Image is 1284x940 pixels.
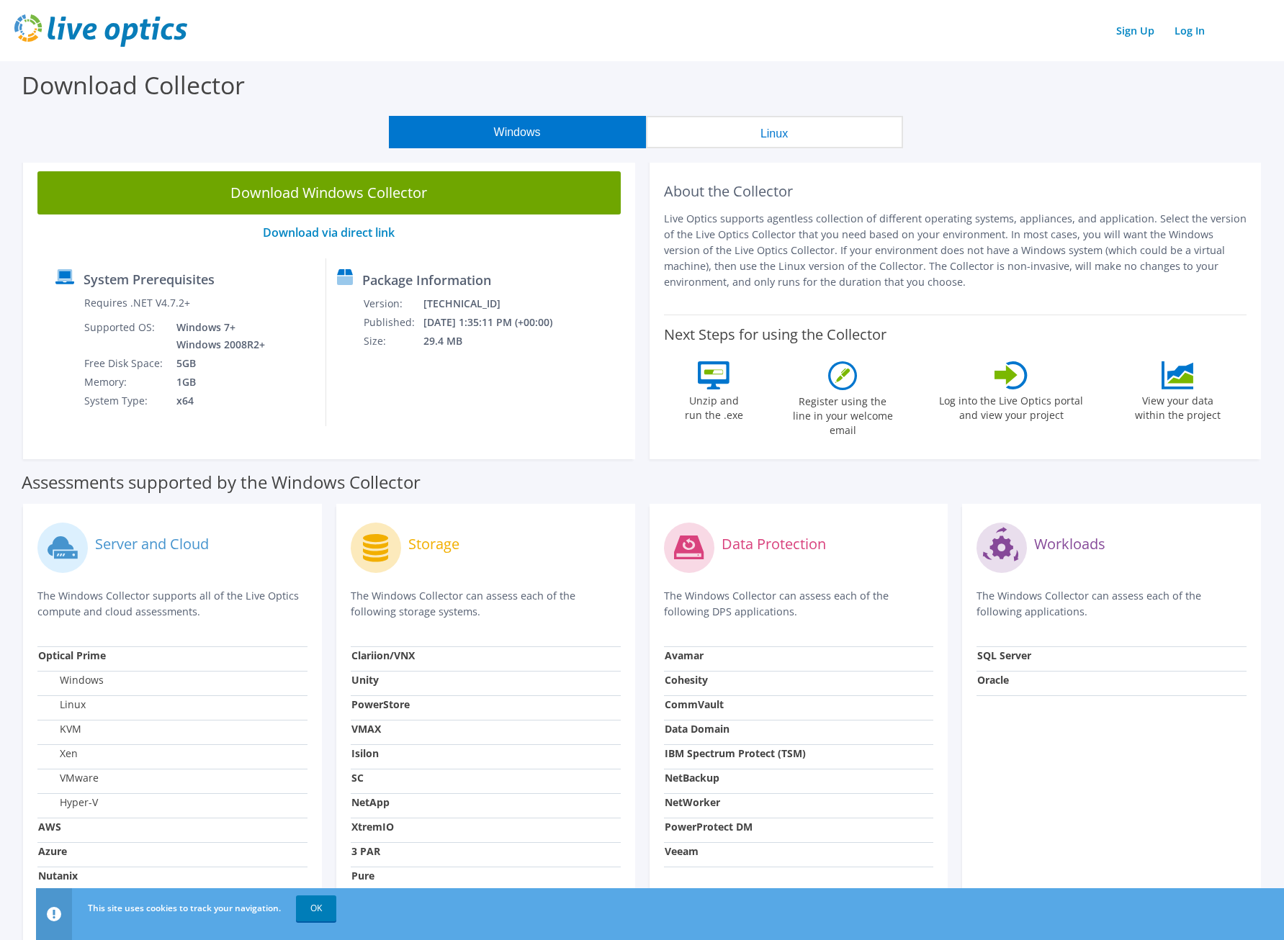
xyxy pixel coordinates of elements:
p: Live Optics supports agentless collection of different operating systems, appliances, and applica... [664,211,1247,290]
label: KVM [38,722,81,736]
strong: Unity [351,673,379,687]
a: Log In [1167,20,1212,41]
strong: AWS [38,820,61,833]
a: Sign Up [1109,20,1162,41]
td: [TECHNICAL_ID] [423,294,572,313]
span: This site uses cookies to track your navigation. [88,902,281,914]
td: Supported OS: [84,318,166,354]
label: Data Protection [722,537,826,551]
a: Download Windows Collector [37,171,621,214]
button: Linux [646,116,903,148]
strong: Pure [351,869,374,882]
td: [DATE] 1:35:11 PM (+00:00) [423,313,572,332]
strong: XtremIO [351,820,394,833]
td: Memory: [84,373,166,392]
td: Published: [363,313,423,332]
strong: Nutanix [38,869,78,882]
a: OK [296,895,336,921]
p: The Windows Collector supports all of the Live Optics compute and cloud assessments. [37,588,307,620]
td: System Type: [84,392,166,410]
strong: PowerProtect DM [665,820,753,833]
label: Package Information [362,273,491,287]
h2: About the Collector [664,183,1247,200]
td: Free Disk Space: [84,354,166,373]
strong: NetBackup [665,771,719,785]
label: VMware [38,771,99,785]
td: 5GB [166,354,268,373]
label: Linux [38,697,86,712]
strong: Avamar [665,648,704,662]
label: Storage [408,537,459,551]
label: Xen [38,746,78,761]
label: Unzip and run the .exe [681,389,747,422]
label: Next Steps for using the Collector [664,326,886,343]
p: The Windows Collector can assess each of the following applications. [977,588,1247,620]
button: Windows [389,116,646,148]
td: Size: [363,332,423,351]
strong: SC [351,771,364,785]
label: Requires .NET V4.7.2+ [84,296,190,310]
strong: NetApp [351,795,390,809]
strong: 3 PAR [351,844,380,858]
strong: VMAX [351,722,381,736]
label: Server and Cloud [95,537,209,551]
strong: Cohesity [665,673,708,687]
label: Log into the Live Optics portal and view your project [938,389,1084,422]
strong: PowerStore [351,697,410,711]
a: Download via direct link [263,225,395,240]
strong: Oracle [977,673,1009,687]
label: Assessments supported by the Windows Collector [22,475,421,489]
td: Version: [363,294,423,313]
strong: Azure [38,844,67,858]
label: Hyper-V [38,795,98,810]
label: View your data within the project [1126,389,1229,422]
strong: NetWorker [665,795,720,809]
td: Windows 7+ Windows 2008R2+ [166,318,268,354]
strong: Data Domain [665,722,729,736]
strong: Clariion/VNX [351,648,415,662]
strong: IBM Spectrum Protect (TSM) [665,746,806,760]
label: Register using the line in your welcome email [789,390,897,438]
strong: CommVault [665,697,724,711]
strong: Isilon [351,746,379,760]
label: System Prerequisites [84,272,215,286]
label: Windows [38,673,104,687]
p: The Windows Collector can assess each of the following storage systems. [351,588,621,620]
td: 29.4 MB [423,332,572,351]
img: live_optics_svg.svg [14,14,187,47]
label: Download Collector [22,68,245,101]
strong: Optical Prime [38,648,106,662]
td: 1GB [166,373,268,392]
strong: Veeam [665,844,699,858]
label: Workloads [1034,537,1105,551]
td: x64 [166,392,268,410]
p: The Windows Collector can assess each of the following DPS applications. [664,588,934,620]
strong: SQL Server [977,648,1031,662]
